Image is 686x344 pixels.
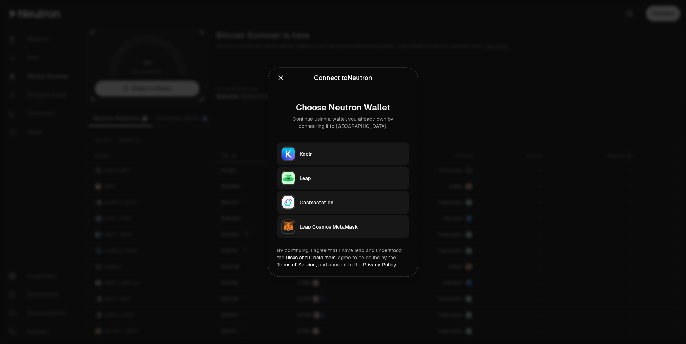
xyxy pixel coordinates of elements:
div: Choose Neutron Wallet [283,102,403,112]
div: Keplr [300,150,405,157]
div: Cosmostation [300,199,405,206]
a: Terms of Service, [277,261,317,268]
div: Leap Cosmos MetaMask [300,223,405,230]
div: Leap [300,174,405,181]
img: Leap Cosmos MetaMask [282,220,295,233]
div: By continuing, I agree that I have read and understood the agree to be bound by the and consent t... [277,246,409,268]
div: Connect to Neutron [314,73,372,83]
a: Risks and Disclaimers, [286,254,337,260]
a: Privacy Policy. [363,261,397,268]
img: Leap [282,171,295,184]
div: Continue using a wallet you already own by connecting it to [GEOGRAPHIC_DATA]. [283,115,403,129]
button: CosmostationCosmostation [277,191,409,214]
button: KeplrKeplr [277,142,409,165]
button: Leap Cosmos MetaMaskLeap Cosmos MetaMask [277,215,409,238]
img: Keplr [282,147,295,160]
button: Close [277,73,285,83]
img: Cosmostation [282,196,295,209]
button: LeapLeap [277,166,409,189]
